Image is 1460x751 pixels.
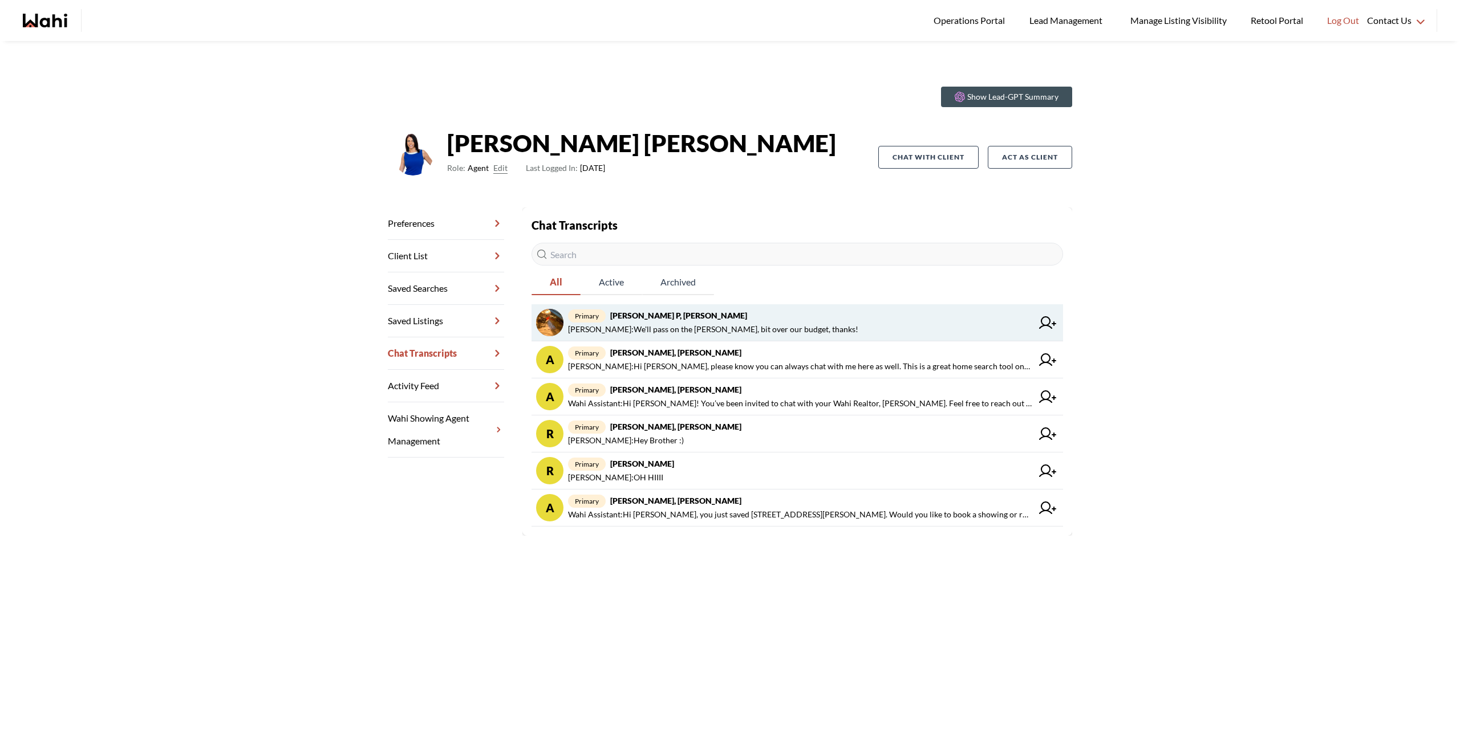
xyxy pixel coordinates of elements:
div: R [536,457,563,484]
a: Wahi Showing Agent Management [388,402,504,458]
span: Archived [642,270,714,294]
span: [PERSON_NAME] : Hey Brother :) [568,434,684,447]
a: Wahi homepage [23,14,67,27]
a: Saved Listings [388,305,504,337]
button: Edit [493,161,508,175]
a: Aprimary[PERSON_NAME], [PERSON_NAME][PERSON_NAME]:Hi [PERSON_NAME], please know you can always ch... [532,341,1063,378]
button: All [532,270,581,295]
div: A [536,494,563,521]
button: Archived [642,270,714,295]
a: Client List [388,240,504,272]
a: Aprimary[PERSON_NAME], [PERSON_NAME]Wahi Assistant:Hi [PERSON_NAME]! You’ve been invited to chat ... [532,378,1063,415]
span: primary [568,309,606,323]
a: Rprimary[PERSON_NAME][PERSON_NAME]:OH HIIII [532,452,1063,489]
span: Lead Management [1029,13,1106,28]
span: Agent [468,161,489,175]
div: R [536,420,563,447]
a: Saved Searches [388,272,504,305]
span: Wahi Assistant : Hi [PERSON_NAME], you just saved [STREET_ADDRESS][PERSON_NAME]. Would you like t... [568,508,1032,521]
a: primary[PERSON_NAME] P, [PERSON_NAME][PERSON_NAME]:We'll pass on the [PERSON_NAME], bit over our ... [532,304,1063,341]
span: [PERSON_NAME] : Hi [PERSON_NAME], please know you can always chat with me here as well. This is a... [568,360,1032,373]
strong: [PERSON_NAME], [PERSON_NAME] [610,385,741,394]
strong: [PERSON_NAME], [PERSON_NAME] [610,496,741,505]
button: Active [581,270,642,295]
span: All [532,270,581,294]
button: Act as Client [988,146,1072,169]
span: Active [581,270,642,294]
strong: [PERSON_NAME], [PERSON_NAME] [610,422,741,431]
a: Preferences [388,207,504,240]
span: primary [568,346,606,360]
span: primary [568,421,606,434]
span: primary [568,495,606,508]
div: A [536,383,563,410]
button: Chat with client [878,146,979,169]
span: Operations Portal [934,13,1009,28]
span: Log Out [1327,13,1359,28]
span: Manage Listing Visibility [1127,13,1230,28]
span: Retool Portal [1251,13,1307,28]
img: 8e6e1df7b22daf28.png [388,125,438,175]
div: A [536,346,563,373]
span: primary [568,383,606,397]
span: [DATE] [526,161,605,175]
p: Show Lead-GPT Summary [967,91,1058,103]
strong: Chat Transcripts [532,218,618,232]
strong: [PERSON_NAME] P, [PERSON_NAME] [610,311,747,320]
strong: [PERSON_NAME], [PERSON_NAME] [610,348,741,357]
strong: [PERSON_NAME] [PERSON_NAME] [447,126,836,160]
span: [PERSON_NAME] : We'll pass on the [PERSON_NAME], bit over our budget, thanks! [568,323,858,336]
a: Aprimary[PERSON_NAME], [PERSON_NAME]Wahi Assistant:Hi [PERSON_NAME], you just saved [STREET_ADDRE... [532,489,1063,526]
a: Rprimary[PERSON_NAME], [PERSON_NAME][PERSON_NAME]:Hey Brother :) [532,415,1063,452]
input: Search [532,243,1063,266]
span: Wahi Assistant : Hi [PERSON_NAME]! You’ve been invited to chat with your Wahi Realtor, [PERSON_NA... [568,397,1032,410]
span: Role: [447,161,465,175]
span: [PERSON_NAME] : OH HIIII [568,471,663,484]
span: primary [568,458,606,471]
img: chat avatar [536,309,563,336]
strong: [PERSON_NAME] [610,459,674,468]
a: Activity Feed [388,370,504,402]
a: Chat Transcripts [388,337,504,370]
span: Last Logged In: [526,163,578,173]
button: Show Lead-GPT Summary [941,87,1072,107]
